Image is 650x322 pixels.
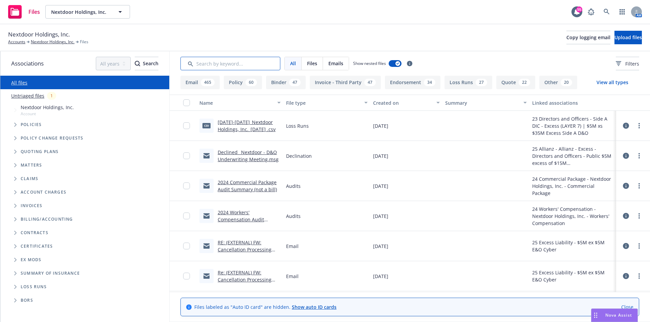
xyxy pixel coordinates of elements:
a: Switch app [615,5,629,19]
span: Audits [286,182,301,190]
span: Nextdoor Holdings, Inc. [8,30,70,39]
a: RE: (EXTERNAL) FW: Cancellation Processing Notification - [DATE] [218,239,272,260]
span: Email [286,273,299,280]
button: Quote [496,76,535,89]
button: Other [539,76,577,89]
a: more [635,182,643,190]
a: Nextdoor Holdings, Inc. [31,39,74,45]
div: 25 Excess Liability - $5M ex $5M E&O Cyber [532,239,613,253]
div: 27 [476,79,487,86]
div: 22 [519,79,530,86]
div: Tree Example [0,102,169,213]
span: Copy logging email [566,34,610,41]
span: Nextdoor Holdings, Inc. [21,104,74,111]
div: 34 [424,79,435,86]
span: Matters [21,163,42,167]
a: Report a Bug [584,5,598,19]
div: 47 [364,79,376,86]
div: Created on [373,99,433,106]
span: [DATE] [373,273,388,280]
a: Re: (EXTERNAL) FW: Cancellation Processing Notification - [DATE] [218,269,272,290]
div: 1 [47,92,56,100]
span: Files [80,39,88,45]
button: Summary [442,95,529,111]
span: Account [21,111,74,117]
button: Policy [224,76,262,89]
button: SearchSearch [135,57,158,70]
a: Declined_ Nextdoor - D&O Underwriting Meeting.msg [218,149,279,163]
span: Associations [11,59,44,68]
span: [DATE] [373,243,388,250]
div: File type [286,99,360,106]
span: Summary of insurance [21,271,80,275]
button: Endorsement [385,76,440,89]
span: Upload files [614,34,642,41]
a: more [635,212,643,220]
span: Files labeled as "Auto ID card" are hidden. [194,303,337,311]
button: Linked associations [529,95,616,111]
button: Nova Assist [591,308,638,322]
input: Toggle Row Selected [183,182,190,189]
button: View all types [586,76,639,89]
span: Invoices [21,204,43,208]
span: Certificates [21,244,53,248]
span: Quoting plans [21,150,59,154]
a: Show auto ID cards [292,304,337,310]
span: Loss Runs [286,122,309,129]
span: [DATE] [373,182,388,190]
a: 2024 Workers' Compensation Audit Summary (not a bill) [218,209,264,230]
svg: Search [135,61,140,66]
span: [DATE] [373,152,388,159]
div: 47 [289,79,301,86]
button: Invoice - Third Party [310,76,381,89]
a: more [635,242,643,250]
span: Nova Assist [605,312,632,318]
button: File type [283,95,370,111]
input: Search by keyword... [180,57,280,70]
button: Binder [266,76,306,89]
button: Nextdoor Holdings, Inc. [45,5,130,19]
span: Emails [328,60,343,67]
a: more [635,152,643,160]
span: Files [307,60,317,67]
span: Account charges [21,190,66,194]
span: Loss Runs [21,285,47,289]
span: Declination [286,152,312,159]
span: [DATE] [373,122,388,129]
span: Audits [286,213,301,220]
a: 2024 Commercial Package Audit Summary (not a bill) [218,179,277,193]
div: Name [199,99,273,106]
span: Ex Mods [21,258,41,262]
div: 25 Excess Liability - $5M ex $5M E&O Cyber [532,269,613,283]
span: Policy change requests [21,136,83,140]
div: Folder Tree Example [0,213,169,307]
button: Loss Runs [445,76,492,89]
div: Drag to move [591,309,600,322]
span: Email [286,243,299,250]
span: Billing/Accounting [21,217,73,221]
div: 25 Allianz - Allianz - Excess - Directors and Officers - Public $5M excess of $15M [532,145,613,167]
div: Linked associations [532,99,613,106]
div: 20 [561,79,572,86]
button: Copy logging email [566,31,610,44]
button: Created on [370,95,443,111]
button: Email [180,76,220,89]
a: more [635,122,643,130]
input: Toggle Row Selected [183,243,190,249]
button: Filters [616,57,639,70]
a: Close [621,303,633,311]
div: 23 Directors and Officers - Side A DIC - Excess (LAYER 7) | $5M xs $35M Excess Side A D&O [532,115,613,137]
a: All files [11,79,27,86]
a: Search [600,5,613,19]
div: 24 Commercial Package - Nextdoor Holdings, Inc. - Commercial Package [532,175,613,197]
a: Untriaged files [11,92,44,99]
span: Show nested files [353,60,386,66]
input: Toggle Row Selected [183,273,190,279]
a: Files [5,2,43,21]
div: Search [135,57,158,70]
span: BORs [21,298,33,302]
span: Filters [616,60,639,67]
span: Filters [625,60,639,67]
div: 55 [576,6,582,13]
a: Accounts [8,39,25,45]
